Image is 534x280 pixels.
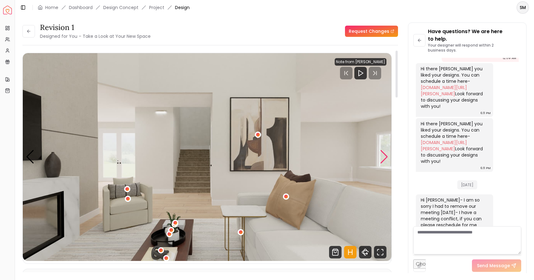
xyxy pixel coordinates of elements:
div: Hi [PERSON_NAME]- I am so sorry I had to remove our meeting [DATE]- I have a meeting conflict, if... [421,197,487,234]
div: 12:09 AM [503,55,516,61]
span: SM [517,2,528,13]
a: Dashboard [69,4,93,11]
svg: Hotspots Toggle [344,246,357,258]
div: Hi there [PERSON_NAME] you liked your designs. You can schedule a time here- Look forward to disc... [421,121,487,164]
img: Design Render 4 [23,53,391,261]
div: Previous slide [26,150,34,164]
span: Design [175,4,190,11]
span: [DATE] [457,180,477,189]
div: Carousel [23,53,391,261]
svg: Shop Products from this design [329,246,342,258]
img: Spacejoy Logo [3,6,12,14]
small: Designed for You – Take a Look at Your New Space [40,33,151,39]
a: Request Changes [345,26,398,37]
div: 6:11 PM [480,165,491,171]
nav: breadcrumb [38,4,190,11]
div: 3 / 4 [23,53,391,261]
h3: Revision 1 [40,22,151,32]
button: SM [517,1,529,14]
svg: Play [357,69,364,77]
div: 6:11 PM [480,110,491,116]
div: Hi there [PERSON_NAME] you liked your designs. You can schedule a time here- Look forward to disc... [421,66,487,109]
a: Home [45,4,58,11]
svg: 360 View [359,246,371,258]
a: [DOMAIN_NAME][URL][PERSON_NAME] [421,139,467,152]
a: Project [149,4,164,11]
div: Next slide [380,150,388,164]
div: Note from [PERSON_NAME] [335,58,386,66]
li: Design Concept [103,4,138,11]
p: Have questions? We are here to help. [428,28,521,43]
svg: Fullscreen [374,246,386,258]
a: Spacejoy [3,6,12,14]
p: Your designer will respond within 2 business days. [428,43,521,53]
a: [DOMAIN_NAME][URL][PERSON_NAME] [421,84,467,97]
